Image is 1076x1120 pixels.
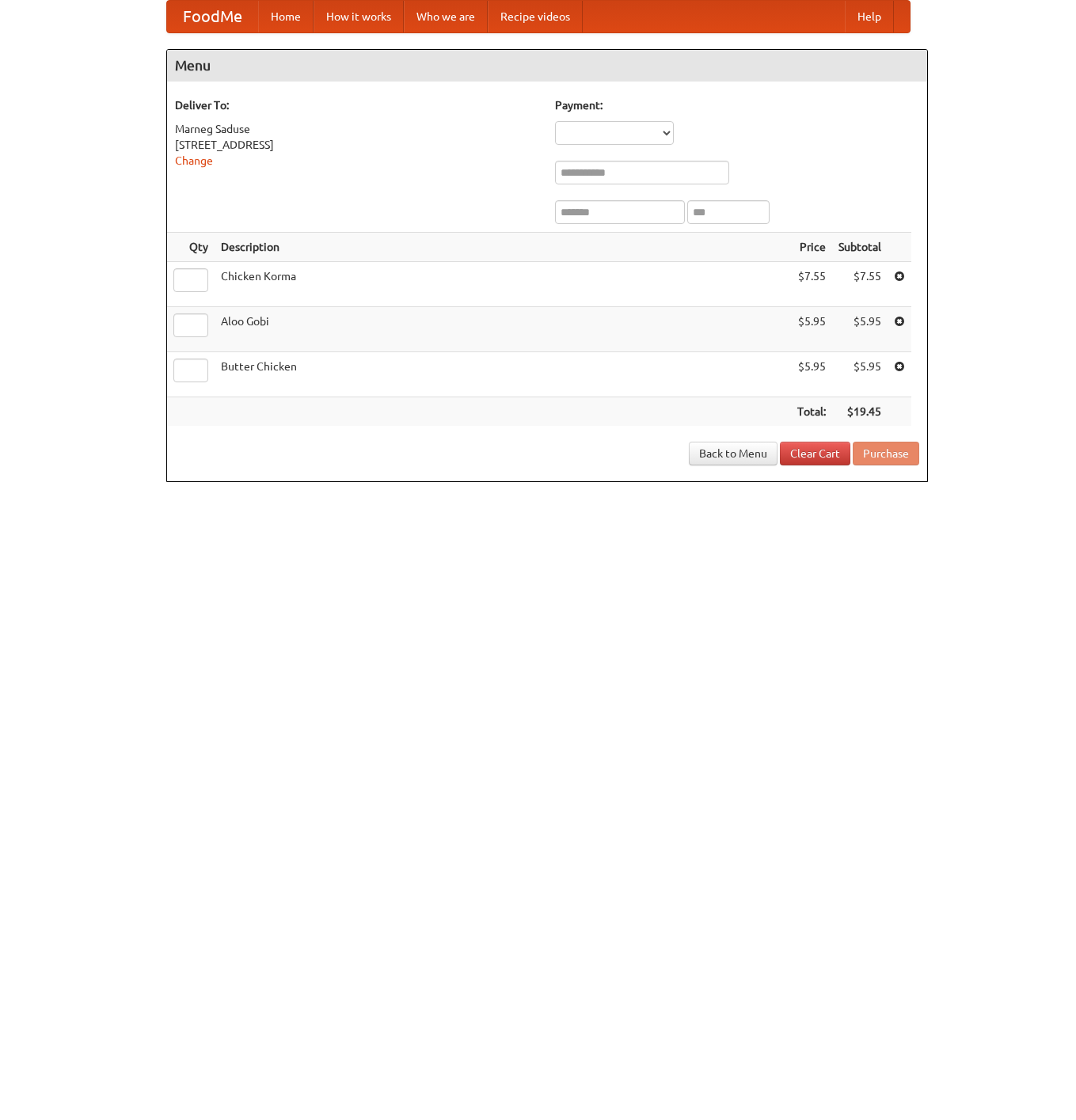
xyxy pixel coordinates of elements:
[689,442,778,465] a: Back to Menu
[832,397,888,427] th: $19.45
[175,97,539,113] h5: Deliver To:
[314,1,404,32] a: How it works
[258,1,314,32] a: Home
[215,352,791,397] td: Butter Chicken
[215,307,791,352] td: Aloo Gobi
[791,262,832,307] td: $7.55
[404,1,488,32] a: Who we are
[215,233,791,262] th: Description
[488,1,583,32] a: Recipe videos
[175,121,539,137] div: Marneg Saduse
[832,352,888,397] td: $5.95
[215,262,791,307] td: Chicken Korma
[167,50,927,82] h4: Menu
[853,442,919,465] button: Purchase
[832,262,888,307] td: $7.55
[167,233,215,262] th: Qty
[791,307,832,352] td: $5.95
[791,233,832,262] th: Price
[780,442,850,465] a: Clear Cart
[175,154,213,167] a: Change
[175,137,539,153] div: [STREET_ADDRESS]
[832,307,888,352] td: $5.95
[555,97,919,113] h5: Payment:
[845,1,894,32] a: Help
[167,1,258,32] a: FoodMe
[791,397,832,427] th: Total:
[791,352,832,397] td: $5.95
[832,233,888,262] th: Subtotal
